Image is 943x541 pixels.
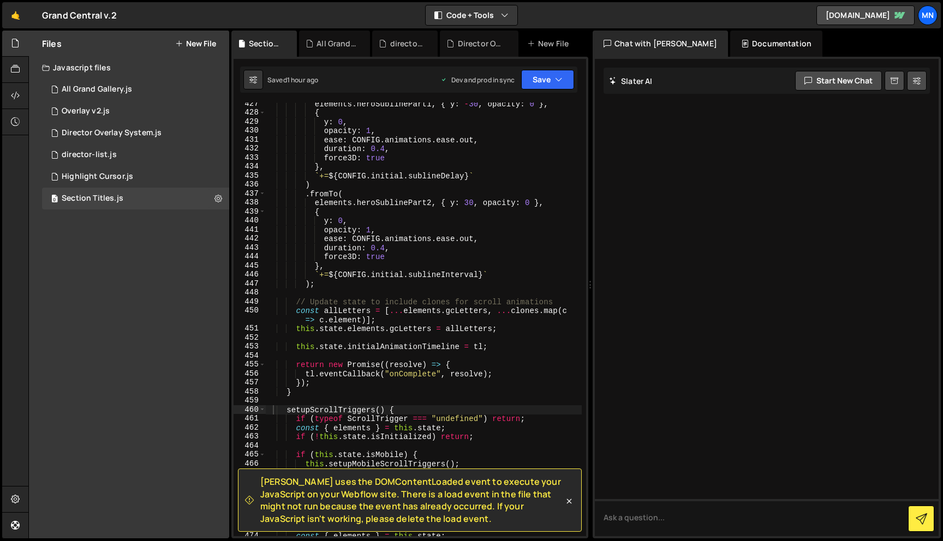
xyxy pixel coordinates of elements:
[234,324,266,333] div: 451
[62,194,123,203] div: Section Titles.js
[234,351,266,360] div: 454
[267,75,318,85] div: Saved
[62,172,133,182] div: Highlight Cursor.js
[521,70,574,89] button: Save
[29,57,229,79] div: Javascript files
[2,2,29,28] a: 🤙
[234,342,266,351] div: 453
[42,79,229,100] div: 15298/43578.js
[440,75,515,85] div: Dev and prod in sync
[234,432,266,441] div: 463
[234,189,266,199] div: 437
[730,31,822,57] div: Documentation
[234,522,266,531] div: 473
[234,378,266,387] div: 457
[234,180,266,189] div: 436
[234,252,266,261] div: 444
[234,459,266,468] div: 466
[234,441,266,450] div: 464
[234,99,266,109] div: 427
[234,270,266,279] div: 446
[234,144,266,153] div: 432
[234,468,266,477] div: 467
[234,108,266,117] div: 428
[42,100,229,122] div: 15298/45944.js
[42,122,229,144] div: 15298/42891.js
[234,306,266,324] div: 450
[234,369,266,378] div: 456
[527,38,573,49] div: New File
[287,75,319,85] div: 1 hour ago
[234,297,266,306] div: 449
[234,288,266,297] div: 448
[458,38,505,49] div: Director Overlay System.js
[317,38,357,49] div: All Grand Gallery.js
[609,76,653,86] h2: Slater AI
[42,38,62,50] h2: Files
[234,387,266,396] div: 458
[234,279,266,288] div: 447
[249,38,284,49] div: Section Titles.js
[234,531,266,540] div: 474
[234,513,266,522] div: 472
[234,171,266,181] div: 435
[175,39,216,48] button: New File
[918,5,938,25] a: MN
[234,216,266,225] div: 440
[234,486,266,495] div: 469
[816,5,915,25] a: [DOMAIN_NAME]
[234,405,266,414] div: 460
[234,504,266,513] div: 471
[62,106,110,116] div: Overlay v2.js
[390,38,425,49] div: director-list.js
[62,128,162,138] div: Director Overlay System.js
[234,135,266,145] div: 431
[234,225,266,235] div: 441
[234,234,266,243] div: 442
[234,396,266,405] div: 459
[234,414,266,423] div: 461
[234,207,266,217] div: 439
[42,9,117,22] div: Grand Central v.2
[795,71,882,91] button: Start new chat
[42,166,229,188] div: 15298/43117.js
[62,85,132,94] div: All Grand Gallery.js
[62,150,117,160] div: director-list.js
[234,153,266,163] div: 433
[234,450,266,459] div: 465
[42,144,229,166] div: 15298/40379.js
[42,188,229,209] div: 15298/40223.js
[234,198,266,207] div: 438
[234,117,266,127] div: 429
[260,476,564,525] span: [PERSON_NAME] uses the DOMContentLoaded event to execute your JavaScript on your Webflow site. Th...
[234,495,266,504] div: 470
[234,423,266,432] div: 462
[234,261,266,270] div: 445
[234,126,266,135] div: 430
[593,31,728,57] div: Chat with [PERSON_NAME]
[234,360,266,369] div: 455
[234,162,266,171] div: 434
[234,333,266,342] div: 452
[234,243,266,253] div: 443
[426,5,517,25] button: Code + Tools
[51,195,58,204] span: 0
[234,477,266,486] div: 468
